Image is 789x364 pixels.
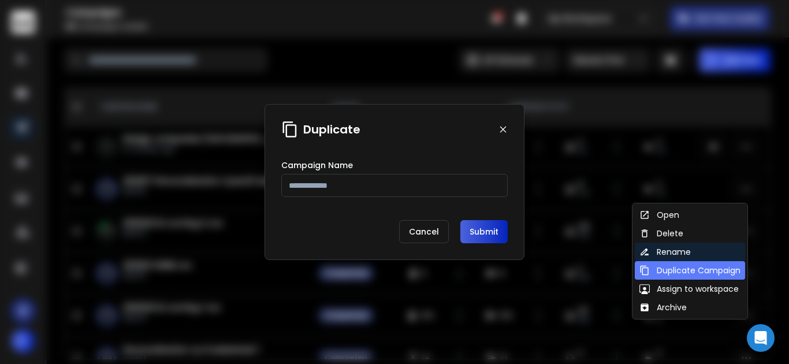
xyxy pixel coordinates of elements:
[639,265,740,276] div: Duplicate Campaign
[747,324,775,352] div: Open Intercom Messenger
[639,209,679,221] div: Open
[303,121,360,138] h1: Duplicate
[281,161,353,169] label: Campaign Name
[399,220,449,243] p: Cancel
[460,220,508,243] button: Submit
[639,228,683,239] div: Delete
[639,246,691,258] div: Rename
[639,283,739,295] div: Assign to workspace
[639,302,687,313] div: Archive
